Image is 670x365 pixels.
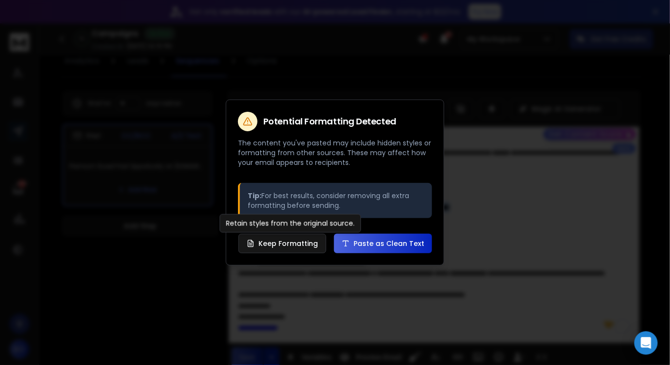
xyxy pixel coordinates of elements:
[238,234,326,253] button: Keep Formatting
[263,117,396,126] h2: Potential Formatting Detected
[334,234,432,253] button: Paste as Clean Text
[248,191,261,201] strong: Tip:
[248,191,424,210] p: For best results, consider removing all extra formatting before sending.
[219,214,361,233] div: Retain styles from the original source.
[634,331,658,355] div: Open Intercom Messenger
[238,138,432,167] p: The content you've pasted may include hidden styles or formatting from other sources. These may a...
